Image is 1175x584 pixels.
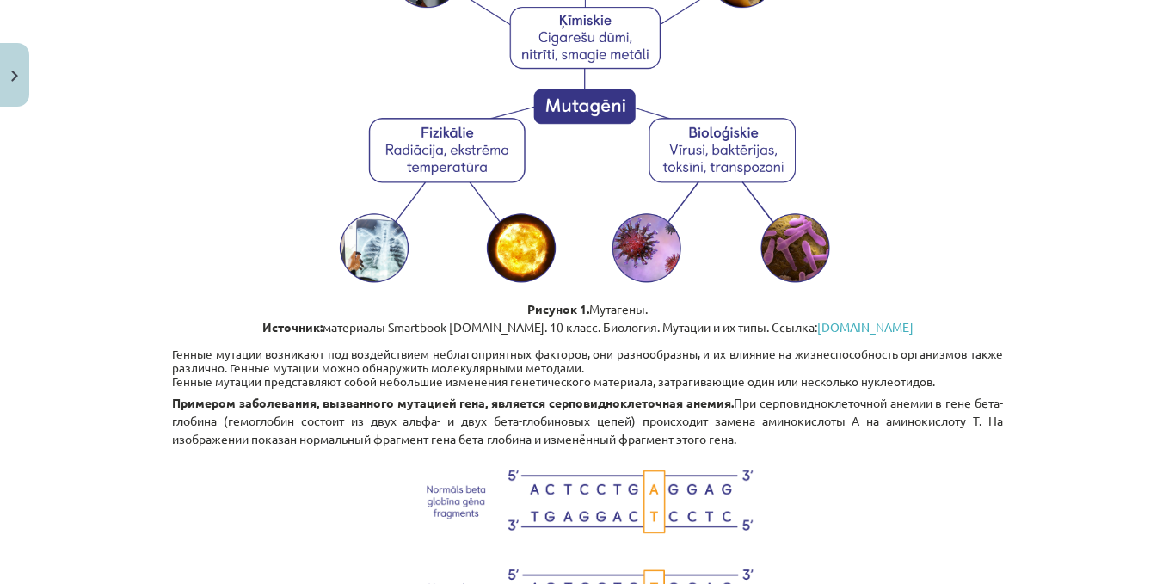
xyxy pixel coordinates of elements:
[172,373,935,389] font: Генные мутации представляют собой небольшие изменения генетического материала, затрагивающие один...
[172,346,1003,375] font: Генные мутации возникают под воздействием неблагоприятных факторов, они разнообразны, и их влияни...
[817,319,914,335] a: [DOMAIN_NAME]
[172,395,734,410] font: Примером заболевания, вызванного мутацией гена, является серповидноклеточная анемия.
[323,319,817,335] font: материалы Smartbook [DOMAIN_NAME]. 10 класс. Биология. Мутации и их типы. Ссылка:
[589,301,648,317] font: Мутагены.
[172,395,1003,446] font: При серповидноклеточной анемии в гене бета-глобина (гемоглобин состоит из двух альфа- и двух бета...
[11,71,18,82] img: icon-close-lesson-0947bae3869378f0d4975bcd49f059093ad1ed9edebbc8119c70593378902aed.svg
[527,301,589,317] font: Рисунок 1.
[262,319,323,335] font: Источник:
